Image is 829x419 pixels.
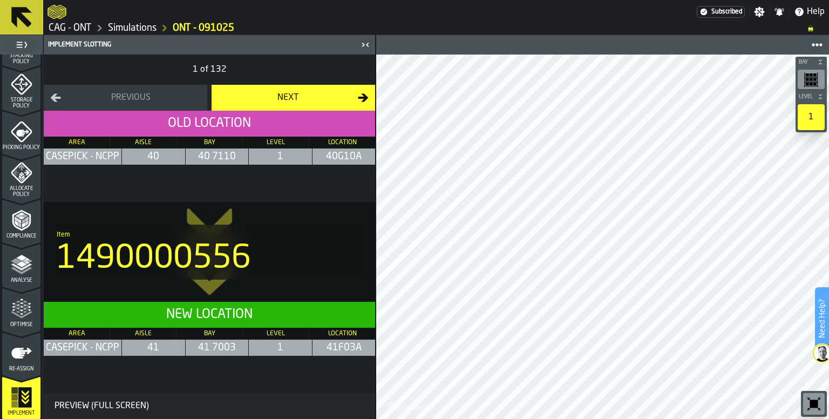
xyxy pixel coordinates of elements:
[697,6,745,18] a: link-to-/wh/i/81126f66-c9dd-4fd0-bd4b-ffd618919ba4/settings/billing
[2,155,40,198] li: menu Allocate Policy
[57,231,362,239] div: Item
[328,139,357,146] span: Location
[315,342,373,354] span: 41F03A
[69,139,85,146] span: Area
[44,55,375,85] div: 1 of 132
[797,94,815,100] span: Level
[44,111,375,137] h2: Old Location
[2,97,40,109] span: Storage Policy
[267,330,285,337] span: Level
[2,233,40,239] span: Compliance
[2,186,40,198] span: Allocate Policy
[69,330,85,337] span: Area
[212,85,375,111] button: button-Next
[251,342,310,354] span: 1
[2,288,40,331] li: menu Optimise
[267,139,285,146] span: Level
[135,330,152,337] span: Aisle
[796,57,827,67] button: button-
[358,38,373,51] label: button-toggle-Close me
[46,151,119,163] span: CASEPICK - NCPP
[796,91,827,102] button: button-
[2,37,40,52] label: button-toggle-Toggle Full Menu
[61,91,201,104] div: Previous
[770,6,789,17] label: button-toggle-Notifications
[44,35,375,55] header: Implement Slotting
[49,22,92,34] a: link-to-/wh/i/81126f66-c9dd-4fd0-bd4b-ffd618919ba4
[798,104,825,130] div: 1
[46,41,358,49] div: Implement Slotting
[251,151,310,163] span: 1
[2,332,40,375] li: menu Re-assign
[816,288,828,349] label: Need Help?
[2,22,40,65] li: menu Stacking Policy
[2,410,40,416] span: Implement
[2,278,40,283] span: Analyse
[57,243,362,275] div: 1490000556
[47,22,825,35] nav: Breadcrumb
[47,2,66,22] a: logo-header
[2,145,40,151] span: Picking Policy
[124,151,183,163] span: 40
[805,395,823,413] svg: Reset zoom and position
[796,67,827,91] div: button-toolbar-undefined
[173,22,234,34] a: link-to-/wh/i/81126f66-c9dd-4fd0-bd4b-ffd618919ba4/simulations/f58724e7-7139-4850-95db-8ce06d07b868
[2,322,40,328] span: Optimise
[108,22,157,34] a: link-to-/wh/i/81126f66-c9dd-4fd0-bd4b-ffd618919ba4
[750,6,769,17] label: button-toggle-Settings
[2,66,40,110] li: menu Storage Policy
[218,91,358,104] div: Next
[2,199,40,242] li: menu Compliance
[124,342,183,354] span: 41
[711,8,742,16] span: Subscribed
[135,139,152,146] span: Aisle
[44,302,375,328] header: New Location
[44,85,207,111] button: button-Previous
[328,330,357,337] span: Location
[797,59,815,65] span: Bay
[46,342,119,354] span: CASEPICK - NCPP
[697,6,745,18] div: Menu Subscription
[790,5,829,18] label: button-toggle-Help
[2,111,40,154] li: menu Picking Policy
[44,393,160,419] button: button-Preview (Full Screen)
[2,366,40,372] span: Re-assign
[796,102,827,132] div: button-toolbar-undefined
[315,151,373,163] span: 40G10A
[378,395,439,417] a: logo-header
[50,400,153,413] div: Preview (Full Screen)
[2,53,40,65] span: Stacking Policy
[807,5,825,18] span: Help
[2,244,40,287] li: menu Analyse
[801,391,827,417] div: button-toolbar-undefined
